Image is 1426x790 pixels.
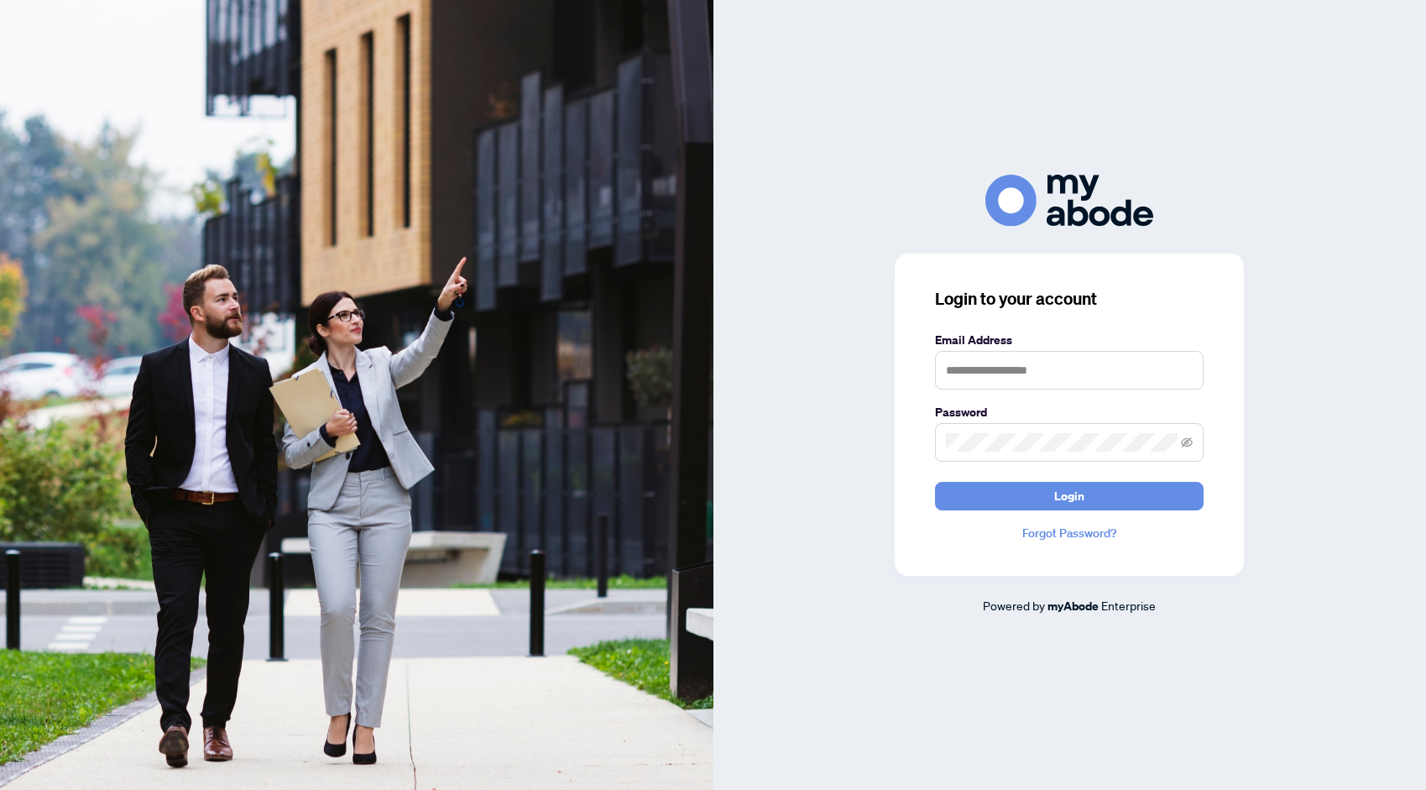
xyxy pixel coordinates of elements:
a: Forgot Password? [935,524,1204,542]
label: Email Address [935,331,1204,349]
h3: Login to your account [935,287,1204,311]
span: Login [1054,483,1084,510]
span: eye-invisible [1181,437,1193,448]
img: ma-logo [985,175,1153,226]
a: myAbode [1047,597,1099,615]
label: Password [935,403,1204,421]
span: Enterprise [1101,598,1156,613]
span: Powered by [983,598,1045,613]
button: Login [935,482,1204,510]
